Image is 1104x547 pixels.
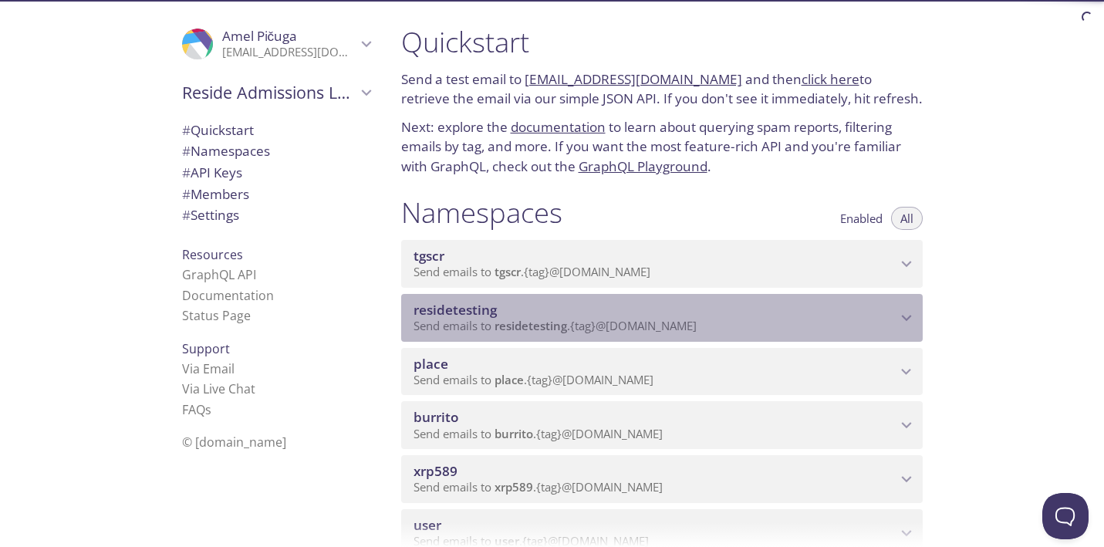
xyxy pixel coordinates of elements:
div: Amel Pičuga [170,19,383,69]
div: Reside Admissions LLC team [170,73,383,113]
div: residetesting namespace [401,294,923,342]
a: Via Live Chat [182,380,255,397]
span: # [182,142,191,160]
div: tgscr namespace [401,240,923,288]
h1: Namespaces [401,195,562,230]
p: Send a test email to and then to retrieve the email via our simple JSON API. If you don't see it ... [401,69,923,109]
span: xrp589 [414,462,457,480]
a: Status Page [182,307,251,324]
div: place namespace [401,348,923,396]
span: # [182,206,191,224]
span: Support [182,340,230,357]
span: burrito [495,426,533,441]
div: xrp589 namespace [401,455,923,503]
button: Enabled [831,207,892,230]
div: Team Settings [170,204,383,226]
a: click here [802,70,859,88]
div: burrito namespace [401,401,923,449]
span: Send emails to . {tag} @[DOMAIN_NAME] [414,372,653,387]
span: # [182,185,191,203]
span: residetesting [495,318,567,333]
span: # [182,164,191,181]
span: Send emails to . {tag} @[DOMAIN_NAME] [414,426,663,441]
span: Amel Pičuga [222,27,298,45]
span: Send emails to . {tag} @[DOMAIN_NAME] [414,264,650,279]
span: © [DOMAIN_NAME] [182,434,286,451]
span: place [414,355,448,373]
div: Namespaces [170,140,383,162]
div: API Keys [170,162,383,184]
span: xrp589 [495,479,533,495]
span: burrito [414,408,458,426]
a: Via Email [182,360,235,377]
p: [EMAIL_ADDRESS][DOMAIN_NAME] [222,45,356,60]
a: Documentation [182,287,274,304]
span: Reside Admissions LLC team [182,82,356,103]
span: Resources [182,246,243,263]
a: documentation [511,118,606,136]
a: [EMAIL_ADDRESS][DOMAIN_NAME] [525,70,742,88]
span: Send emails to . {tag} @[DOMAIN_NAME] [414,479,663,495]
span: Send emails to . {tag} @[DOMAIN_NAME] [414,318,697,333]
span: # [182,121,191,139]
a: FAQ [182,401,211,418]
span: Settings [182,206,239,224]
span: API Keys [182,164,242,181]
div: Members [170,184,383,205]
a: GraphQL Playground [579,157,707,175]
span: Quickstart [182,121,254,139]
span: Namespaces [182,142,270,160]
button: All [891,207,923,230]
span: place [495,372,524,387]
span: residetesting [414,301,497,319]
h1: Quickstart [401,25,923,59]
span: s [205,401,211,418]
p: Next: explore the to learn about querying spam reports, filtering emails by tag, and more. If you... [401,117,923,177]
span: Members [182,185,249,203]
a: GraphQL API [182,266,256,283]
span: tgscr [414,247,444,265]
iframe: Help Scout Beacon - Open [1042,493,1089,539]
span: tgscr [495,264,521,279]
div: Quickstart [170,120,383,141]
